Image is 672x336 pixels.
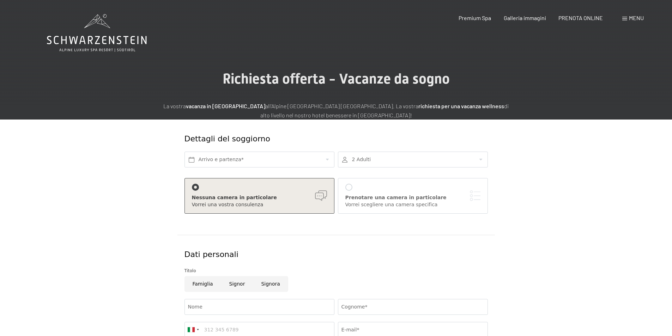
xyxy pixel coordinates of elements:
[459,14,491,21] a: Premium Spa
[184,249,488,260] div: Dati personali
[184,267,488,274] div: Titolo
[345,194,480,201] div: Prenotare una camera in particolare
[160,102,513,120] p: La vostra all'Alpine [GEOGRAPHIC_DATA] [GEOGRAPHIC_DATA]. La vostra di alto livello nel nostro ho...
[186,103,265,109] strong: vacanza in [GEOGRAPHIC_DATA]
[184,134,437,145] div: Dettagli del soggiorno
[504,14,546,21] a: Galleria immagini
[223,71,450,87] span: Richiesta offerta - Vacanze da sogno
[345,201,480,208] div: Vorrei scegliere una camera specifica
[558,14,603,21] a: PRENOTA ONLINE
[192,194,327,201] div: Nessuna camera in particolare
[629,14,644,21] span: Menu
[418,103,504,109] strong: richiesta per una vacanza wellness
[192,201,327,208] div: Vorrei una vostra consulenza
